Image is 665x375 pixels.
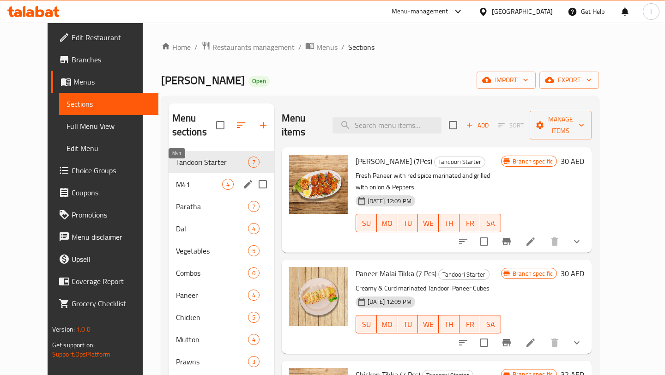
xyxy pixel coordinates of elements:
span: Branches [72,54,151,65]
a: Coupons [51,181,158,204]
span: Grocery Checklist [72,298,151,309]
h2: Menu items [282,111,321,139]
input: search [332,117,441,133]
a: Choice Groups [51,159,158,181]
span: Menus [73,76,151,87]
img: Paneer Malai Tikka (7 Pcs) [289,267,348,326]
img: Paneer Tikka (7Pcs) [289,155,348,214]
div: items [248,267,260,278]
span: Select section first [492,118,530,133]
span: Dal [176,223,248,234]
span: 1.0.0 [76,323,91,335]
span: Tandoori Starter [435,157,485,167]
div: Tandoori Starter7 [169,151,274,173]
span: SU [360,217,373,230]
button: Branch-specific-item [496,332,518,354]
button: TH [439,214,459,232]
h6: 30 AED [561,267,584,280]
div: Dal4 [169,218,274,240]
span: Add [465,120,490,131]
span: Branch specific [509,269,556,278]
span: 4 [223,180,233,189]
div: Tandoori Starter [438,269,490,280]
span: Tandoori Starter [176,157,248,168]
span: Paneer [176,290,248,301]
span: Open [248,77,270,85]
span: Get support on: [52,339,95,351]
span: Branch specific [509,157,556,166]
span: TU [401,318,414,331]
li: / [298,42,302,53]
span: Upsell [72,254,151,265]
span: TH [442,318,456,331]
a: Promotions [51,204,158,226]
span: Edit Restaurant [72,32,151,43]
span: Manage items [537,114,584,137]
div: Mutton4 [169,328,274,351]
a: Edit Menu [59,137,158,159]
span: Restaurants management [212,42,295,53]
span: 3 [248,357,259,366]
div: Chicken [176,312,248,323]
button: sort-choices [452,332,474,354]
button: WE [418,214,439,232]
span: Sections [348,42,375,53]
span: Paratha [176,201,248,212]
button: sort-choices [452,230,474,253]
button: TU [397,315,418,333]
span: Menus [316,42,338,53]
li: / [194,42,198,53]
span: Mutton [176,334,248,345]
p: Fresh Paneer with red spice marinated and grilled with onion & Peppers [356,170,501,193]
div: Chicken5 [169,306,274,328]
a: Grocery Checklist [51,292,158,315]
div: Tandoori Starter [434,157,485,168]
div: Prawns [176,356,248,367]
span: 5 [248,313,259,322]
div: items [248,245,260,256]
span: SU [360,318,373,331]
div: M414edit [169,173,274,195]
span: TU [401,217,414,230]
span: 7 [248,158,259,167]
span: export [547,74,592,86]
span: Choice Groups [72,165,151,176]
a: Edit Restaurant [51,26,158,48]
button: TU [397,214,418,232]
span: I [650,6,652,17]
button: Add section [252,114,274,136]
a: Menus [51,71,158,93]
span: MO [381,217,394,230]
div: Vegetables5 [169,240,274,262]
div: items [248,290,260,301]
span: Sections [66,98,151,109]
a: Menu disclaimer [51,226,158,248]
div: items [248,201,260,212]
a: Sections [59,93,158,115]
span: WE [422,217,435,230]
h2: Menu sections [172,111,216,139]
a: Coverage Report [51,270,158,292]
div: items [248,312,260,323]
div: Open [248,76,270,87]
button: delete [544,230,566,253]
button: FR [459,214,480,232]
button: SA [480,315,501,333]
button: import [477,72,536,89]
button: MO [377,315,398,333]
button: WE [418,315,439,333]
div: Prawns3 [169,351,274,373]
button: edit [241,177,255,191]
span: MO [381,318,394,331]
span: FR [463,217,477,230]
span: [DATE] 12:09 PM [364,297,415,306]
a: Branches [51,48,158,71]
a: Upsell [51,248,158,270]
span: Full Menu View [66,121,151,132]
span: Select to update [474,232,494,251]
div: Combos0 [169,262,274,284]
span: FR [463,318,477,331]
div: items [248,356,260,367]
